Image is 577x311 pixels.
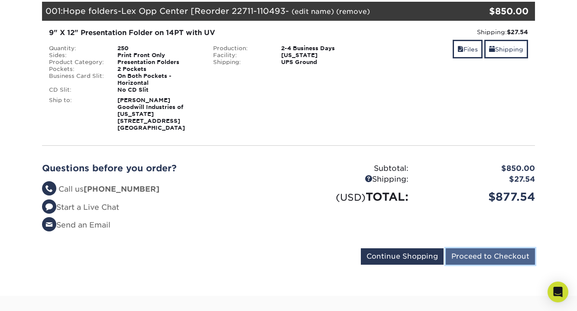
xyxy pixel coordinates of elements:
div: $877.54 [415,189,541,205]
div: Quantity: [42,45,111,52]
div: Shipping: [288,174,415,185]
div: Shipping: [377,28,528,36]
div: Print Front Only [111,52,207,59]
a: (remove) [336,7,370,16]
div: 250 [111,45,207,52]
small: (USD) [336,192,366,203]
a: Send an Email [42,221,110,229]
div: Sides: [42,52,111,59]
div: Presentation Folders [111,59,207,66]
a: Files [453,40,483,58]
span: Hope folders-Lex Opp Center [Reorder 22711-110493- [63,6,289,16]
div: Shipping: [207,59,275,66]
div: Ship to: [42,97,111,131]
a: Shipping [484,40,528,58]
strong: [PHONE_NUMBER] [84,185,159,193]
div: 001: [42,2,453,21]
div: Production: [207,45,275,52]
h2: Questions before you order? [42,163,282,173]
strong: [PERSON_NAME] Goodwill Industries of [US_STATE] [STREET_ADDRESS] [GEOGRAPHIC_DATA] [117,97,185,131]
div: Open Intercom Messenger [548,282,568,302]
div: [US_STATE] [275,52,370,59]
div: No CD Slit [111,87,207,93]
div: $850.00 [415,163,541,174]
strong: $27.54 [507,29,528,35]
div: Pockets: [42,66,111,73]
input: Proceed to Checkout [446,248,535,265]
div: 2 Pockets [111,66,207,73]
div: CD Slit: [42,87,111,93]
div: 9" X 12" Presentation Folder on 14PT with UV [49,28,364,38]
div: 2-4 Business Days [275,45,370,52]
span: files [457,46,464,53]
div: $27.54 [415,174,541,185]
div: UPS Ground [275,59,370,66]
span: shipping [489,46,495,53]
div: Facility: [207,52,275,59]
li: Call us [42,184,282,195]
a: (edit name) [292,7,334,16]
div: On Both Pockets - Horizontal [111,73,207,87]
div: Business Card Slit: [42,73,111,87]
input: Continue Shopping [361,248,444,265]
div: TOTAL: [288,189,415,205]
a: Start a Live Chat [42,203,119,212]
div: Product Category: [42,59,111,66]
iframe: Google Customer Reviews [2,285,74,308]
div: $850.00 [453,5,528,18]
div: Subtotal: [288,163,415,174]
